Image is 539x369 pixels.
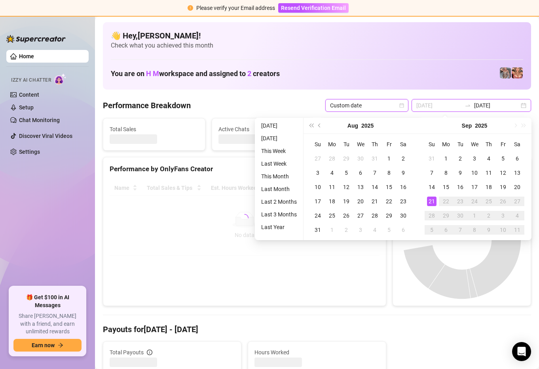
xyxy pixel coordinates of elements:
td: 2025-08-21 [368,194,382,208]
div: 31 [313,225,323,235]
td: 2025-08-09 [396,166,410,180]
td: 2025-08-03 [311,166,325,180]
td: 2025-09-05 [496,151,510,166]
div: 7 [427,168,437,178]
div: 8 [441,168,451,178]
div: Open Intercom Messenger [512,342,531,361]
span: 🎁 Get $100 in AI Messages [13,294,82,309]
li: [DATE] [258,121,300,130]
div: 30 [356,154,365,163]
td: 2025-09-06 [396,223,410,237]
td: 2025-08-30 [396,208,410,223]
td: 2025-08-04 [325,166,339,180]
div: 30 [399,211,408,220]
div: 20 [512,182,522,192]
div: 2 [484,211,493,220]
div: 13 [512,168,522,178]
span: H M [146,69,159,78]
div: 21 [427,197,437,206]
td: 2025-08-06 [353,166,368,180]
th: Tu [453,137,467,151]
div: 29 [342,154,351,163]
td: 2025-08-18 [325,194,339,208]
td: 2025-10-04 [510,208,524,223]
td: 2025-10-07 [453,223,467,237]
div: 6 [356,168,365,178]
td: 2025-10-09 [482,223,496,237]
th: We [467,137,482,151]
div: 25 [327,211,337,220]
td: 2025-09-19 [496,180,510,194]
div: 24 [470,197,479,206]
div: 30 [455,211,465,220]
li: Last Year [258,222,300,232]
div: 3 [313,168,323,178]
td: 2025-09-22 [439,194,453,208]
td: 2025-09-07 [425,166,439,180]
th: Th [368,137,382,151]
td: 2025-08-23 [396,194,410,208]
td: 2025-09-05 [382,223,396,237]
img: logo-BBDzfeDw.svg [6,35,66,43]
div: 26 [342,211,351,220]
span: info-circle [147,350,152,355]
span: exclamation-circle [188,5,193,11]
a: Home [19,53,34,59]
h4: 👋 Hey, [PERSON_NAME] ! [111,30,523,41]
td: 2025-09-03 [467,151,482,166]
td: 2025-08-20 [353,194,368,208]
td: 2025-08-14 [368,180,382,194]
td: 2025-09-12 [496,166,510,180]
td: 2025-10-11 [510,223,524,237]
td: 2025-07-27 [311,151,325,166]
td: 2025-10-08 [467,223,482,237]
div: 22 [384,197,394,206]
div: 15 [441,182,451,192]
div: 2 [455,154,465,163]
td: 2025-09-14 [425,180,439,194]
div: 22 [441,197,451,206]
div: 4 [512,211,522,220]
a: Settings [19,149,40,155]
td: 2025-09-15 [439,180,453,194]
div: 21 [370,197,380,206]
th: Tu [339,137,353,151]
td: 2025-09-08 [439,166,453,180]
div: 26 [498,197,508,206]
div: 31 [370,154,380,163]
td: 2025-09-04 [482,151,496,166]
span: 2 [247,69,251,78]
div: 27 [313,154,323,163]
div: 13 [356,182,365,192]
div: 8 [470,225,479,235]
td: 2025-09-17 [467,180,482,194]
a: Setup [19,104,34,111]
button: Choose a year [361,118,374,134]
td: 2025-09-27 [510,194,524,208]
td: 2025-10-05 [425,223,439,237]
div: 23 [399,197,408,206]
li: Last Month [258,184,300,194]
span: swap-right [465,102,471,109]
div: 12 [342,182,351,192]
div: 14 [427,182,437,192]
td: 2025-09-28 [425,208,439,223]
td: 2025-08-07 [368,166,382,180]
th: Th [482,137,496,151]
td: 2025-10-03 [496,208,510,223]
td: 2025-09-20 [510,180,524,194]
div: 4 [484,154,493,163]
a: Content [19,92,39,98]
div: 18 [484,182,493,192]
td: 2025-08-27 [353,208,368,223]
span: Custom date [330,99,404,111]
div: 10 [498,225,508,235]
td: 2025-07-30 [353,151,368,166]
th: Sa [396,137,410,151]
div: 19 [342,197,351,206]
div: 18 [327,197,337,206]
div: 29 [441,211,451,220]
td: 2025-09-01 [325,223,339,237]
div: 9 [399,168,408,178]
td: 2025-09-01 [439,151,453,166]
